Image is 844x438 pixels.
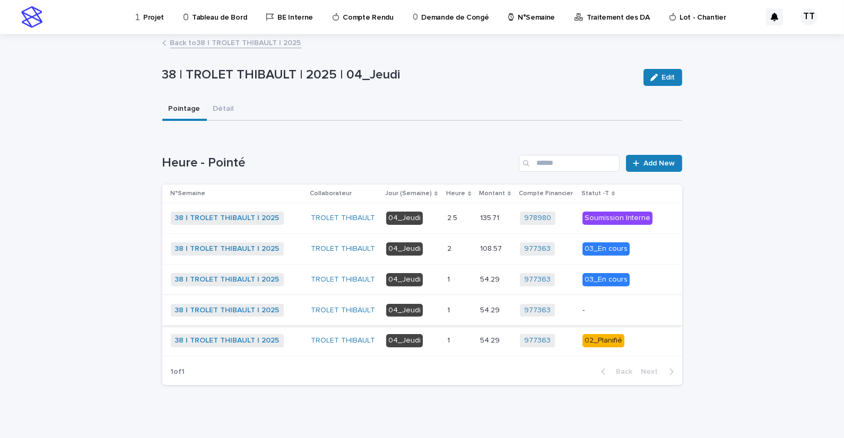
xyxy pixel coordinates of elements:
[311,336,375,345] a: TROLET THIBAULT
[524,214,551,223] a: 978980
[170,36,301,48] a: Back to38 | TROLET THIBAULT | 2025
[162,359,194,385] p: 1 of 1
[582,334,624,347] div: 02_Planifié
[447,334,452,345] p: 1
[582,306,656,315] p: -
[207,99,240,121] button: Détail
[175,244,280,253] a: 38 | TROLET THIBAULT | 2025
[662,74,675,81] span: Edit
[175,275,280,284] a: 38 | TROLET THIBAULT | 2025
[519,155,620,172] input: Search
[519,188,573,199] p: Compte Financier
[175,336,280,345] a: 38 | TROLET THIBAULT | 2025
[162,67,635,83] p: 38 | TROLET THIBAULT | 2025 | 04_Jeudi
[311,244,375,253] a: TROLET THIBAULT
[311,306,375,315] a: TROLET THIBAULT
[582,242,630,256] div: 03_En cours
[171,188,206,199] p: N°Semaine
[311,275,375,284] a: TROLET THIBAULT
[480,242,504,253] p: 108.57
[162,326,682,356] tr: 38 | TROLET THIBAULT | 2025 TROLET THIBAULT 04_Jeudi11 54.2954.29 977363 02_Planifié
[162,203,682,234] tr: 38 | TROLET THIBAULT | 2025 TROLET THIBAULT 04_Jeudi2.52.5 135.71135.71 978980 Soumission Interne
[524,306,551,315] a: 977363
[311,214,375,223] a: TROLET THIBAULT
[581,188,609,199] p: Statut -T
[582,212,652,225] div: Soumission Interne
[447,273,452,284] p: 1
[480,273,502,284] p: 54.29
[386,273,423,286] div: 04_Jeudi
[162,264,682,295] tr: 38 | TROLET THIBAULT | 2025 TROLET THIBAULT 04_Jeudi11 54.2954.29 977363 03_En cours
[175,306,280,315] a: 38 | TROLET THIBAULT | 2025
[626,155,682,172] a: Add New
[447,212,459,223] p: 2.5
[446,188,465,199] p: Heure
[480,304,502,315] p: 54.29
[310,188,352,199] p: Collaborateur
[637,367,682,376] button: Next
[801,8,817,25] div: TT
[386,212,423,225] div: 04_Jeudi
[479,188,505,199] p: Montant
[21,6,42,28] img: stacker-logo-s-only.png
[593,367,637,376] button: Back
[480,212,501,223] p: 135.71
[644,160,675,167] span: Add New
[641,368,665,375] span: Next
[524,244,551,253] a: 977363
[480,334,502,345] p: 54.29
[385,188,432,199] p: Jour (Semaine)
[386,334,423,347] div: 04_Jeudi
[643,69,682,86] button: Edit
[524,275,551,284] a: 977363
[610,368,633,375] span: Back
[386,242,423,256] div: 04_Jeudi
[524,336,551,345] a: 977363
[175,214,280,223] a: 38 | TROLET THIBAULT | 2025
[447,242,454,253] p: 2
[162,295,682,326] tr: 38 | TROLET THIBAULT | 2025 TROLET THIBAULT 04_Jeudi11 54.2954.29 977363 -
[162,233,682,264] tr: 38 | TROLET THIBAULT | 2025 TROLET THIBAULT 04_Jeudi22 108.57108.57 977363 03_En cours
[447,304,452,315] p: 1
[386,304,423,317] div: 04_Jeudi
[162,155,515,171] h1: Heure - Pointé
[162,99,207,121] button: Pointage
[582,273,630,286] div: 03_En cours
